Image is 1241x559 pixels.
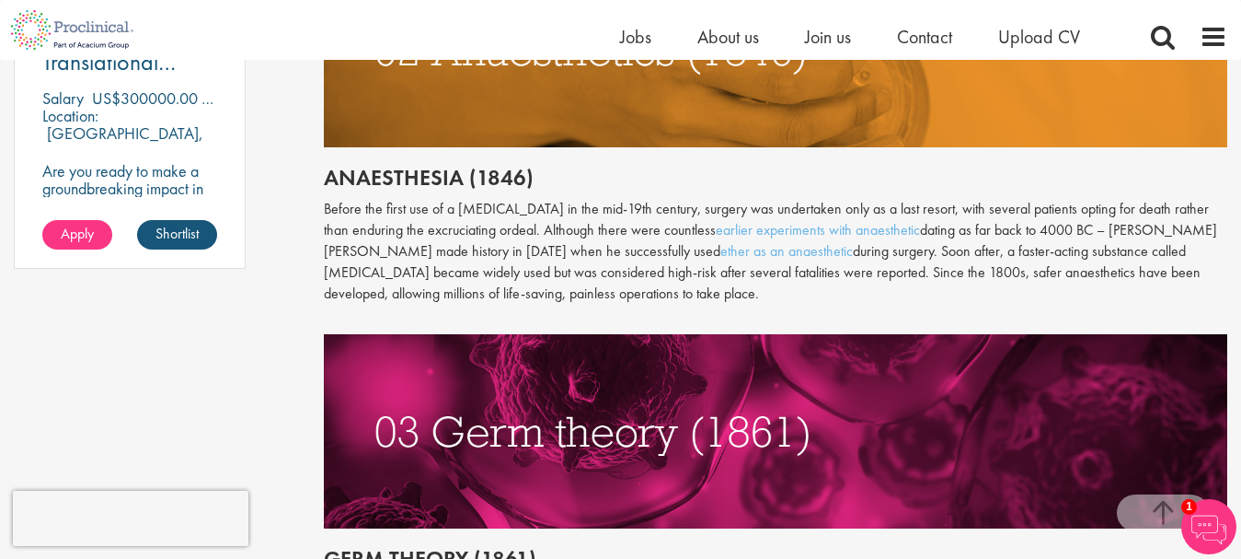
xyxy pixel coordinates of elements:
[42,105,98,126] span: Location:
[13,491,248,546] iframe: reCAPTCHA
[42,87,84,109] span: Salary
[897,25,952,49] a: Contact
[324,199,1227,304] p: Before the first use of a [MEDICAL_DATA] in the mid-19th century, surgery was undertaken only as ...
[42,220,112,250] a: Apply
[92,87,385,109] p: US$300000.00 - US$350000.00 per annum
[42,122,203,161] p: [GEOGRAPHIC_DATA], [GEOGRAPHIC_DATA]
[42,23,189,100] span: VP of Biology & Translational Research
[620,25,651,49] a: Jobs
[42,162,217,285] p: Are you ready to make a groundbreaking impact in the world of biotechnology? Join a growing compa...
[137,220,217,250] a: Shortlist
[805,25,851,49] a: Join us
[324,166,1227,190] h2: Anaesthesia (1846)
[716,220,920,239] a: earlier experiments with anaesthetic
[998,25,1080,49] a: Upload CV
[324,334,1227,529] img: germ theory
[1181,499,1197,515] span: 1
[42,28,217,74] a: VP of Biology & Translational Research
[61,224,94,243] span: Apply
[697,25,759,49] a: About us
[1181,499,1236,554] img: Chatbot
[720,241,853,261] a: ether as an anaesthetic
